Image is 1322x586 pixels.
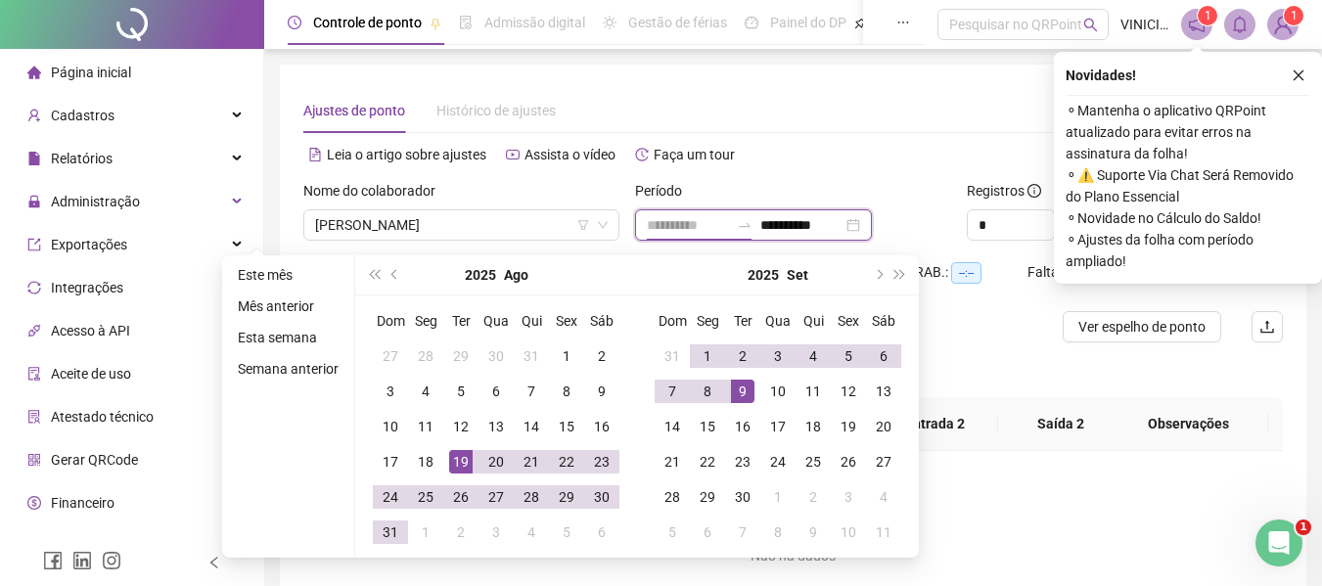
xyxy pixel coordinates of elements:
[484,520,508,544] div: 3
[51,538,150,554] span: Central de ajuda
[1255,519,1302,566] iframe: Intercom live chat
[584,444,619,479] td: 2025-08-23
[514,303,549,338] th: Qui
[27,496,41,510] span: dollar
[690,338,725,374] td: 2025-09-01
[872,415,895,438] div: 20
[51,495,114,511] span: Financeiro
[303,103,405,118] span: Ajustes de ponto
[520,380,543,403] div: 7
[696,344,719,368] div: 1
[408,515,443,550] td: 2025-09-01
[555,344,578,368] div: 1
[443,515,479,550] td: 2025-09-02
[760,374,796,409] td: 2025-09-10
[520,520,543,544] div: 4
[796,409,831,444] td: 2025-09-18
[449,520,473,544] div: 2
[831,515,866,550] td: 2025-10-10
[327,147,486,162] span: Leia o artigo sobre ajustes
[479,303,514,338] th: Qua
[967,180,1041,202] span: Registros
[661,485,684,509] div: 28
[731,344,754,368] div: 2
[27,195,41,208] span: lock
[590,450,614,473] div: 23
[725,479,760,515] td: 2025-09-30
[866,479,901,515] td: 2025-10-04
[873,397,998,451] th: Entrada 2
[590,485,614,509] div: 30
[27,238,41,251] span: export
[549,409,584,444] td: 2025-08-15
[867,255,889,294] button: next-year
[889,255,911,294] button: super-next-year
[584,515,619,550] td: 2025-09-06
[514,338,549,374] td: 2025-07-31
[408,479,443,515] td: 2025-08-25
[831,409,866,444] td: 2025-09-19
[748,255,779,294] button: year panel
[549,374,584,409] td: 2025-08-08
[549,479,584,515] td: 2025-08-29
[1120,14,1169,35] span: VINICIUS
[796,374,831,409] td: 2025-09-11
[465,255,496,294] button: year panel
[379,485,402,509] div: 24
[655,444,690,479] td: 2025-09-21
[207,556,221,569] span: left
[27,453,41,467] span: qrcode
[872,450,895,473] div: 27
[373,515,408,550] td: 2025-08-31
[837,450,860,473] div: 26
[796,479,831,515] td: 2025-10-02
[696,520,719,544] div: 6
[102,551,121,570] span: instagram
[872,520,895,544] div: 11
[51,452,138,468] span: Gerar QRCode
[72,551,92,570] span: linkedin
[479,338,514,374] td: 2025-07-30
[831,303,866,338] th: Sex
[51,108,114,123] span: Cadastros
[449,485,473,509] div: 26
[414,520,437,544] div: 1
[796,303,831,338] th: Qui
[555,520,578,544] div: 5
[555,450,578,473] div: 22
[51,280,123,295] span: Integrações
[27,66,41,79] span: home
[514,479,549,515] td: 2025-08-28
[655,479,690,515] td: 2025-09-28
[449,450,473,473] div: 19
[506,148,520,161] span: youtube
[951,262,981,284] span: --:--
[549,515,584,550] td: 2025-09-05
[760,515,796,550] td: 2025-10-08
[408,374,443,409] td: 2025-08-04
[479,409,514,444] td: 2025-08-13
[770,15,846,30] span: Painel do DP
[308,148,322,161] span: file-text
[577,219,589,231] span: filter
[443,374,479,409] td: 2025-08-05
[373,444,408,479] td: 2025-08-17
[524,147,615,162] span: Assista o vídeo
[661,520,684,544] div: 5
[837,380,860,403] div: 12
[414,344,437,368] div: 28
[430,18,441,29] span: pushpin
[1198,6,1217,25] sup: 1
[520,415,543,438] div: 14
[230,357,346,381] li: Semana anterior
[51,151,113,166] span: Relatórios
[549,338,584,374] td: 2025-08-01
[414,485,437,509] div: 25
[696,415,719,438] div: 15
[484,344,508,368] div: 30
[866,374,901,409] td: 2025-09-13
[555,485,578,509] div: 29
[866,515,901,550] td: 2025-10-11
[661,380,684,403] div: 7
[787,255,808,294] button: month panel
